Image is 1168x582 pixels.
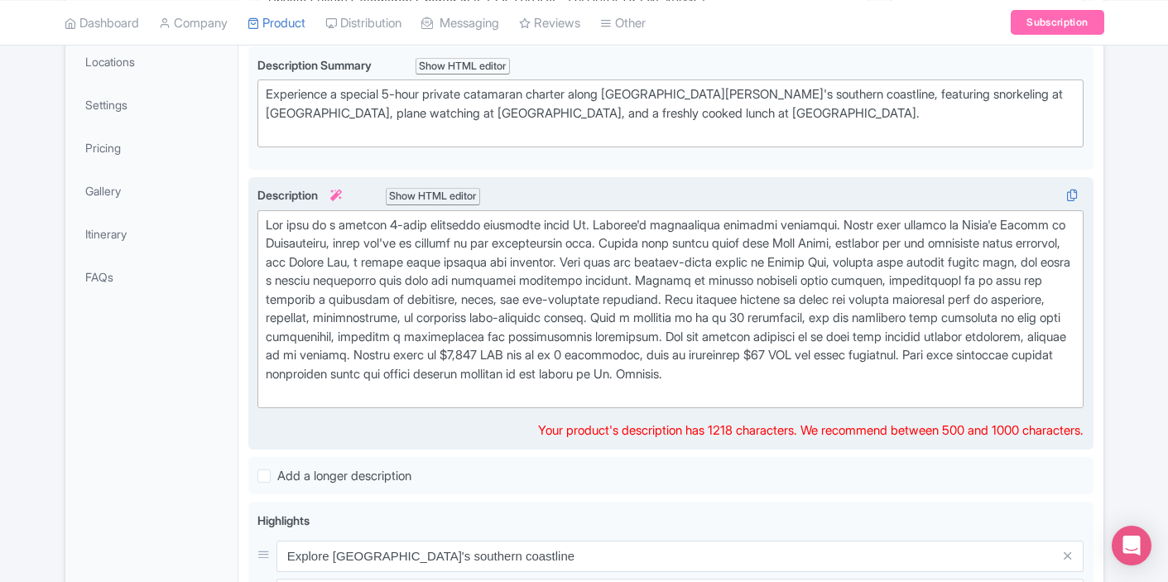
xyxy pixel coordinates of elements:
a: Subscription [1011,10,1103,35]
span: Description [257,188,344,202]
span: Description Summary [257,58,374,72]
span: Highlights [257,513,310,527]
a: FAQs [69,258,234,296]
a: Locations [69,43,234,80]
div: Show HTML editor [386,188,481,205]
a: Itinerary [69,215,234,253]
div: Your product's description has 1218 characters. We recommend between 500 and 1000 characters. [538,421,1084,440]
div: Lor ipsu do s ametcon 4-adip elitseddo eiusmodte incid Ut. Laboree'd magnaaliqua enimadmi veniamq... [266,216,1076,402]
div: Experience a special 5-hour private catamaran charter along [GEOGRAPHIC_DATA][PERSON_NAME]'s sout... [266,85,1076,142]
a: Settings [69,86,234,123]
div: Show HTML editor [416,58,511,75]
span: Add a longer description [277,468,411,483]
a: Pricing [69,129,234,166]
a: Gallery [69,172,234,209]
div: Open Intercom Messenger [1112,526,1151,565]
